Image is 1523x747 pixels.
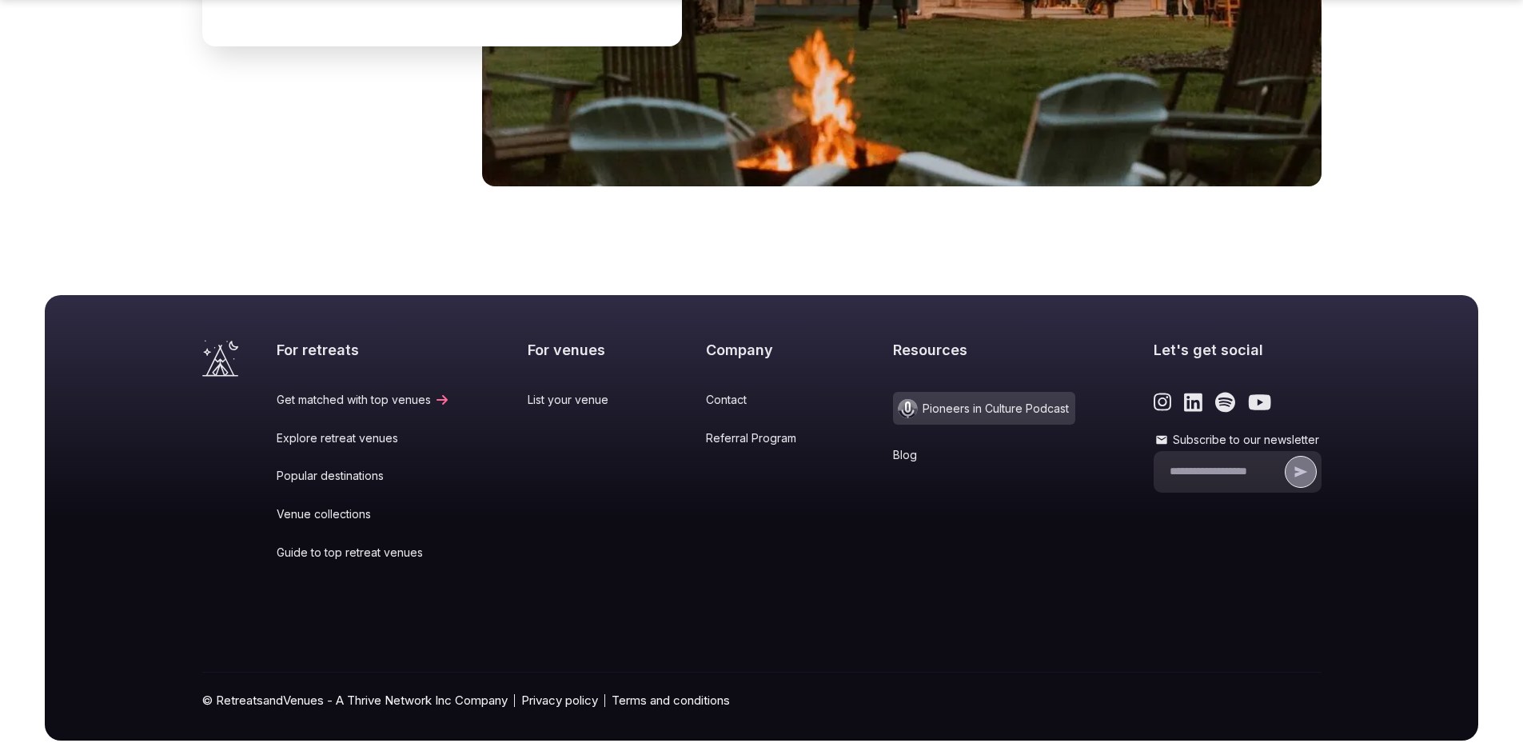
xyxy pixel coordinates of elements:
[277,430,450,446] a: Explore retreat venues
[1154,340,1322,360] h2: Let's get social
[893,447,1075,463] a: Blog
[202,340,238,377] a: Visit the homepage
[277,545,450,561] a: Guide to top retreat venues
[1215,392,1235,413] a: Link to the retreats and venues Spotify page
[1184,392,1202,413] a: Link to the retreats and venues LinkedIn page
[706,392,815,408] a: Contact
[277,392,450,408] a: Get matched with top venues
[528,392,628,408] a: List your venue
[1154,392,1172,413] a: Link to the retreats and venues Instagram page
[277,506,450,522] a: Venue collections
[528,340,628,360] h2: For venues
[277,468,450,484] a: Popular destinations
[521,692,598,709] a: Privacy policy
[1248,392,1271,413] a: Link to the retreats and venues Youtube page
[1154,432,1322,448] label: Subscribe to our newsletter
[612,692,730,709] a: Terms and conditions
[202,673,1322,741] div: © RetreatsandVenues - A Thrive Network Inc Company
[893,340,1075,360] h2: Resources
[277,340,450,360] h2: For retreats
[706,340,815,360] h2: Company
[706,430,815,446] a: Referral Program
[893,392,1075,425] a: Pioneers in Culture Podcast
